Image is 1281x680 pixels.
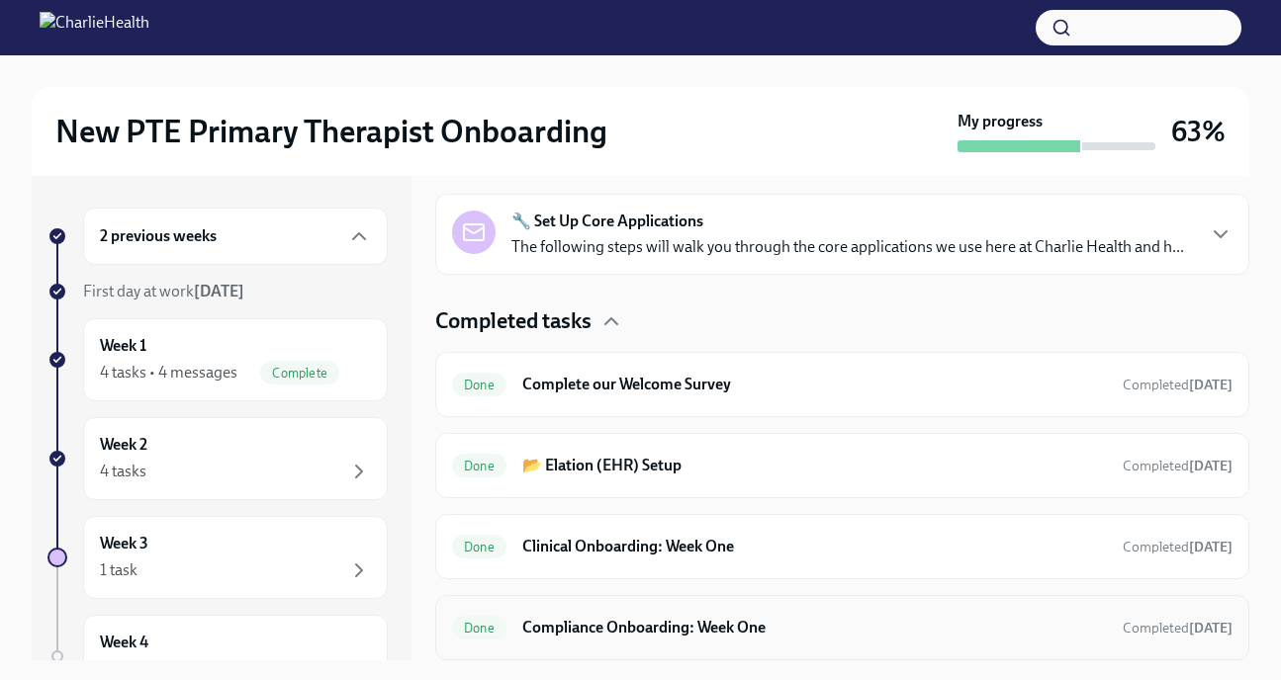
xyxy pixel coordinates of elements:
[1123,619,1233,637] span: September 11th, 2025 15:57
[452,450,1233,481] a: Done📂 Elation (EHR) SetupCompleted[DATE]
[55,112,607,151] h2: New PTE Primary Therapist Onboarding
[100,632,148,653] h6: Week 4
[40,12,149,43] img: CharlieHealth
[100,533,148,554] h6: Week 3
[1189,458,1233,474] strong: [DATE]
[47,318,388,401] a: Week 14 tasks • 4 messagesComplete
[1171,114,1226,149] h3: 63%
[522,536,1107,557] h6: Clinical Onboarding: Week One
[83,208,388,265] div: 2 previous weeks
[47,516,388,599] a: Week 31 task
[1189,620,1233,637] strong: [DATE]
[100,434,147,456] h6: Week 2
[452,369,1233,400] a: DoneComplete our Welcome SurveyCompleted[DATE]
[435,306,1249,336] div: Completed tasks
[452,459,506,473] span: Done
[1123,376,1233,394] span: September 9th, 2025 15:31
[511,236,1184,258] p: The following steps will walk you through the core applications we use here at Charlie Health and...
[100,461,146,482] div: 4 tasks
[1123,458,1233,474] span: Completed
[452,621,506,636] span: Done
[452,531,1233,562] a: DoneClinical Onboarding: Week OneCompleted[DATE]
[958,111,1043,132] strong: My progress
[1123,377,1233,393] span: Completed
[100,225,217,247] h6: 2 previous weeks
[83,282,244,300] span: First day at work
[452,378,506,392] span: Done
[194,282,244,300] strong: [DATE]
[1123,620,1233,637] span: Completed
[511,211,703,232] strong: 🔧 Set Up Core Applications
[522,455,1107,476] h6: 📂 Elation (EHR) Setup
[100,559,137,581] div: 1 task
[522,617,1107,638] h6: Compliance Onboarding: Week One
[100,658,137,680] div: 1 task
[260,366,339,381] span: Complete
[100,362,237,383] div: 4 tasks • 4 messages
[522,374,1107,395] h6: Complete our Welcome Survey
[100,335,146,357] h6: Week 1
[1189,539,1233,555] strong: [DATE]
[47,281,388,302] a: First day at work[DATE]
[452,540,506,554] span: Done
[452,612,1233,643] a: DoneCompliance Onboarding: Week OneCompleted[DATE]
[1189,377,1233,393] strong: [DATE]
[1123,538,1233,556] span: September 12th, 2025 11:20
[1123,539,1233,555] span: Completed
[1123,457,1233,475] span: September 12th, 2025 11:21
[435,306,592,336] h4: Completed tasks
[47,417,388,500] a: Week 24 tasks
